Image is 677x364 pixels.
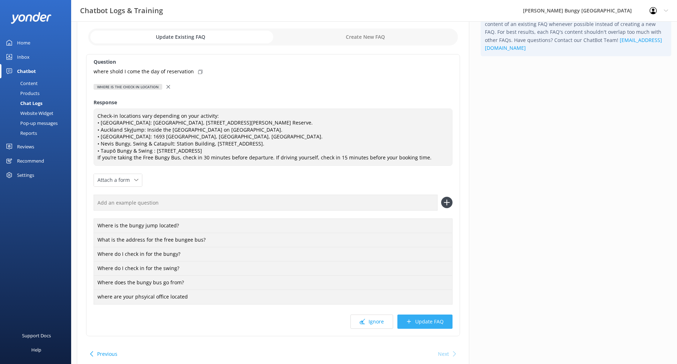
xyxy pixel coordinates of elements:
[485,12,667,52] p: Your ChatBot works best with fewer FAQs. We recommend updating the content of an existing FAQ whe...
[94,109,453,166] textarea: Check-in locations vary depending on your activity: • [GEOGRAPHIC_DATA]: [GEOGRAPHIC_DATA], [STRE...
[4,108,71,118] a: Website Widget
[11,12,52,24] img: yonder-white-logo.png
[4,128,37,138] div: Reports
[94,195,438,211] input: Add an example question
[4,118,71,128] a: Pop-up messages
[17,50,30,64] div: Inbox
[94,58,453,66] label: Question
[94,261,453,276] div: Where do I check in for the swing?
[94,68,194,75] p: where shold I come the day of reservation
[80,5,163,16] h3: Chatbot Logs & Training
[4,88,71,98] a: Products
[4,108,53,118] div: Website Widget
[94,99,453,106] label: Response
[17,64,36,78] div: Chatbot
[4,118,58,128] div: Pop-up messages
[17,36,30,50] div: Home
[17,168,34,182] div: Settings
[94,247,453,262] div: Where do I check in for the bungy?
[4,128,71,138] a: Reports
[31,343,41,357] div: Help
[4,78,71,88] a: Content
[97,347,117,361] button: Previous
[350,315,393,329] button: Ignore
[97,176,134,184] span: Attach a form
[17,154,44,168] div: Recommend
[94,233,453,248] div: What is the address for the free bungee bus?
[22,328,51,343] div: Support Docs
[94,290,453,305] div: where are your phsyical office located
[485,37,662,51] a: [EMAIL_ADDRESS][DOMAIN_NAME]
[397,315,453,329] button: Update FAQ
[4,78,38,88] div: Content
[4,98,42,108] div: Chat Logs
[94,218,453,233] div: Where is the bungy jump located?
[4,88,39,98] div: Products
[94,84,162,90] div: Where is the check in location
[4,98,71,108] a: Chat Logs
[17,139,34,154] div: Reviews
[94,275,453,290] div: Where does the bungy bus go from?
